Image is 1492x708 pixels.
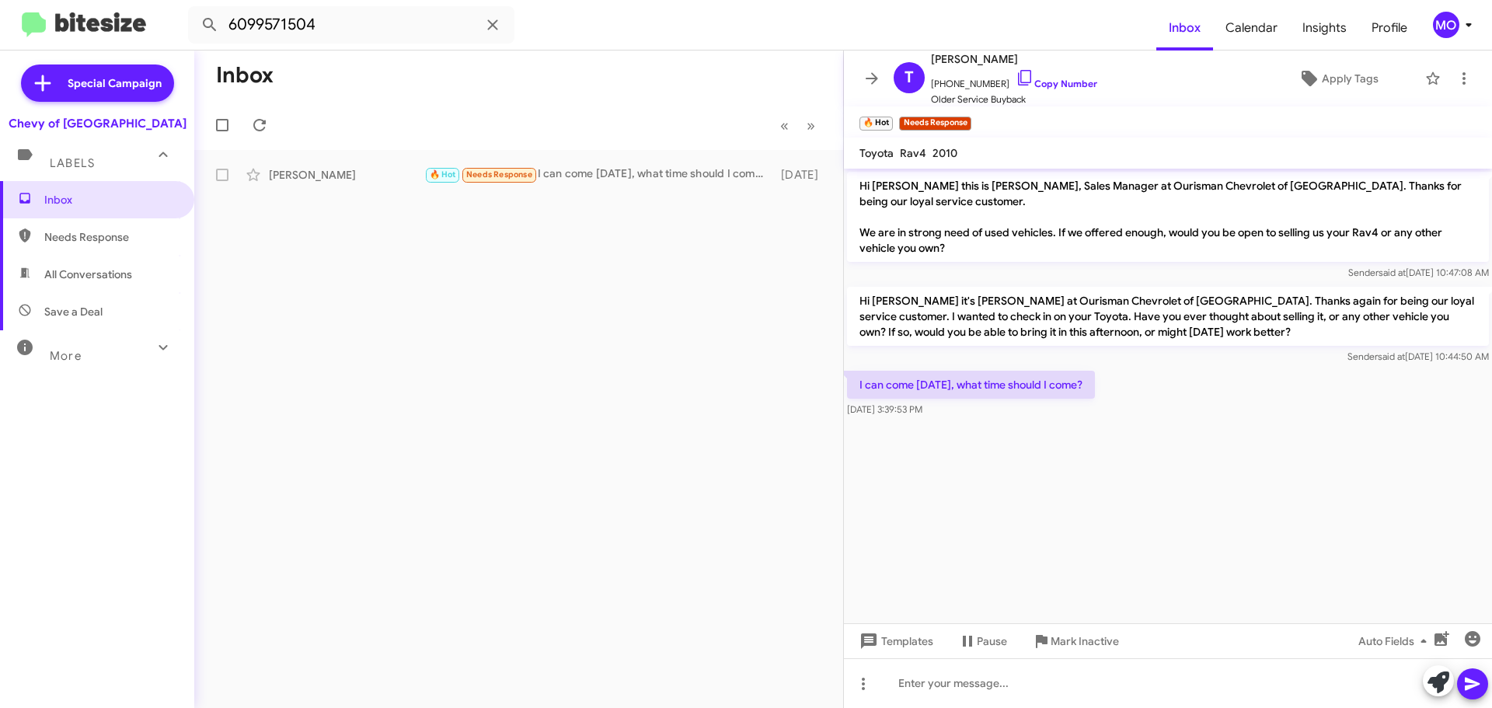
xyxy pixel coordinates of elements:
[21,65,174,102] a: Special Campaign
[1156,5,1213,51] a: Inbox
[931,50,1097,68] span: [PERSON_NAME]
[859,117,893,131] small: 🔥 Hot
[807,116,815,135] span: »
[844,627,946,655] button: Templates
[847,287,1489,346] p: Hi [PERSON_NAME] it's [PERSON_NAME] at Ourisman Chevrolet of [GEOGRAPHIC_DATA]. Thanks again for ...
[1420,12,1475,38] button: MO
[9,116,186,131] div: Chevy of [GEOGRAPHIC_DATA]
[50,349,82,363] span: More
[1290,5,1359,51] a: Insights
[466,169,532,180] span: Needs Response
[1258,65,1417,92] button: Apply Tags
[1213,5,1290,51] a: Calendar
[797,110,824,141] button: Next
[1379,267,1406,278] span: said at
[1016,78,1097,89] a: Copy Number
[1051,627,1119,655] span: Mark Inactive
[771,110,798,141] button: Previous
[1348,267,1489,278] span: Sender [DATE] 10:47:08 AM
[1359,5,1420,51] a: Profile
[188,6,514,44] input: Search
[847,172,1489,262] p: Hi [PERSON_NAME] this is [PERSON_NAME], Sales Manager at Ourisman Chevrolet of [GEOGRAPHIC_DATA]....
[1358,627,1433,655] span: Auto Fields
[931,68,1097,92] span: [PHONE_NUMBER]
[430,169,456,180] span: 🔥 Hot
[269,167,424,183] div: [PERSON_NAME]
[1378,351,1405,362] span: said at
[1433,12,1459,38] div: MO
[1346,627,1445,655] button: Auto Fields
[931,92,1097,107] span: Older Service Buyback
[44,304,103,319] span: Save a Deal
[946,627,1020,655] button: Pause
[773,167,831,183] div: [DATE]
[1347,351,1489,362] span: Sender [DATE] 10:44:50 AM
[847,403,922,415] span: [DATE] 3:39:53 PM
[977,627,1007,655] span: Pause
[772,110,824,141] nav: Page navigation example
[216,63,274,88] h1: Inbox
[424,166,773,183] div: I can come [DATE], what time should I come?
[859,146,894,160] span: Toyota
[68,75,162,91] span: Special Campaign
[44,267,132,282] span: All Conversations
[1020,627,1131,655] button: Mark Inactive
[780,116,789,135] span: «
[44,192,176,208] span: Inbox
[905,65,914,90] span: T
[1322,65,1379,92] span: Apply Tags
[50,156,95,170] span: Labels
[932,146,957,160] span: 2010
[847,371,1095,399] p: I can come [DATE], what time should I come?
[44,229,176,245] span: Needs Response
[856,627,933,655] span: Templates
[900,146,926,160] span: Rav4
[899,117,971,131] small: Needs Response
